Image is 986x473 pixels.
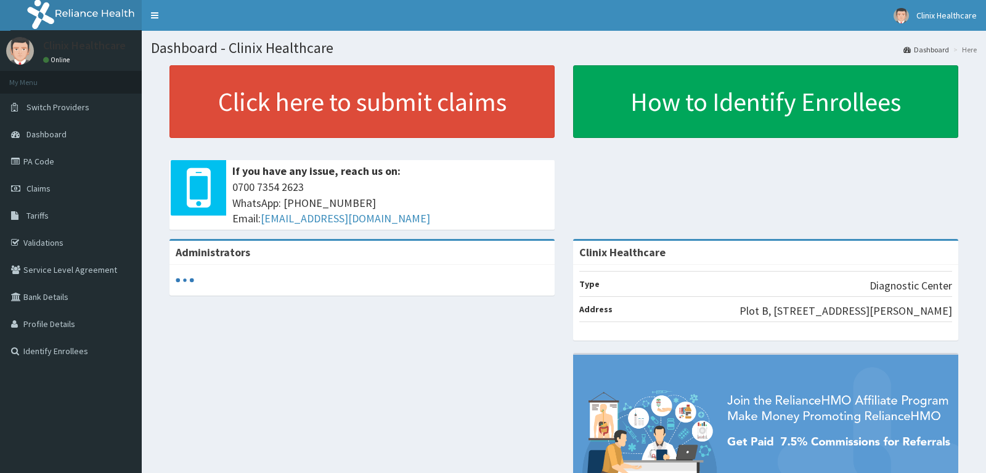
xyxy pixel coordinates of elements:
[579,278,600,289] b: Type
[579,304,613,315] b: Address
[579,245,666,259] strong: Clinix Healthcare
[916,10,977,21] span: Clinix Healthcare
[6,37,34,65] img: User Image
[176,271,194,289] svg: audio-loading
[43,55,73,64] a: Online
[903,44,949,55] a: Dashboard
[26,129,67,140] span: Dashboard
[43,40,126,51] p: Clinix Healthcare
[151,40,977,56] h1: Dashboard - Clinix Healthcare
[169,65,555,138] a: Click here to submit claims
[573,65,958,138] a: How to Identify Enrollees
[739,303,952,319] p: Plot B, [STREET_ADDRESS][PERSON_NAME]
[870,278,952,294] p: Diagnostic Center
[26,210,49,221] span: Tariffs
[26,102,89,113] span: Switch Providers
[232,179,548,227] span: 0700 7354 2623 WhatsApp: [PHONE_NUMBER] Email:
[176,245,250,259] b: Administrators
[232,164,401,178] b: If you have any issue, reach us on:
[261,211,430,225] a: [EMAIL_ADDRESS][DOMAIN_NAME]
[950,44,977,55] li: Here
[894,8,909,23] img: User Image
[26,183,51,194] span: Claims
